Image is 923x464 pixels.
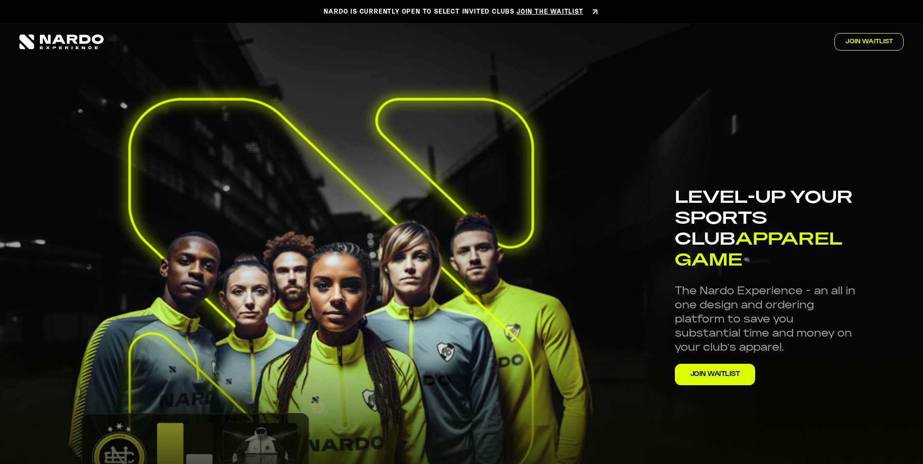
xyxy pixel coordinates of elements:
span: APPAREL GAME [675,232,842,268]
button: JOIN WAITLIST [834,33,904,51]
span: JOIN THE WAITLIST [517,4,583,19]
div: The Nardo Experience - an all in one design and ordering platform to save you substantial time an... [675,285,858,355]
div: NARDO IS CURRENTLY OPEN TO SELECT INVITED CLUBS [324,4,599,19]
button: JOIN WAITLIST [675,364,755,385]
div: LEVEL-UP YOUR SPORTS CLUB [675,188,860,271]
span: JOIN WAITLIST [690,370,740,379]
span: JOIN WAITLIST [846,37,893,46]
